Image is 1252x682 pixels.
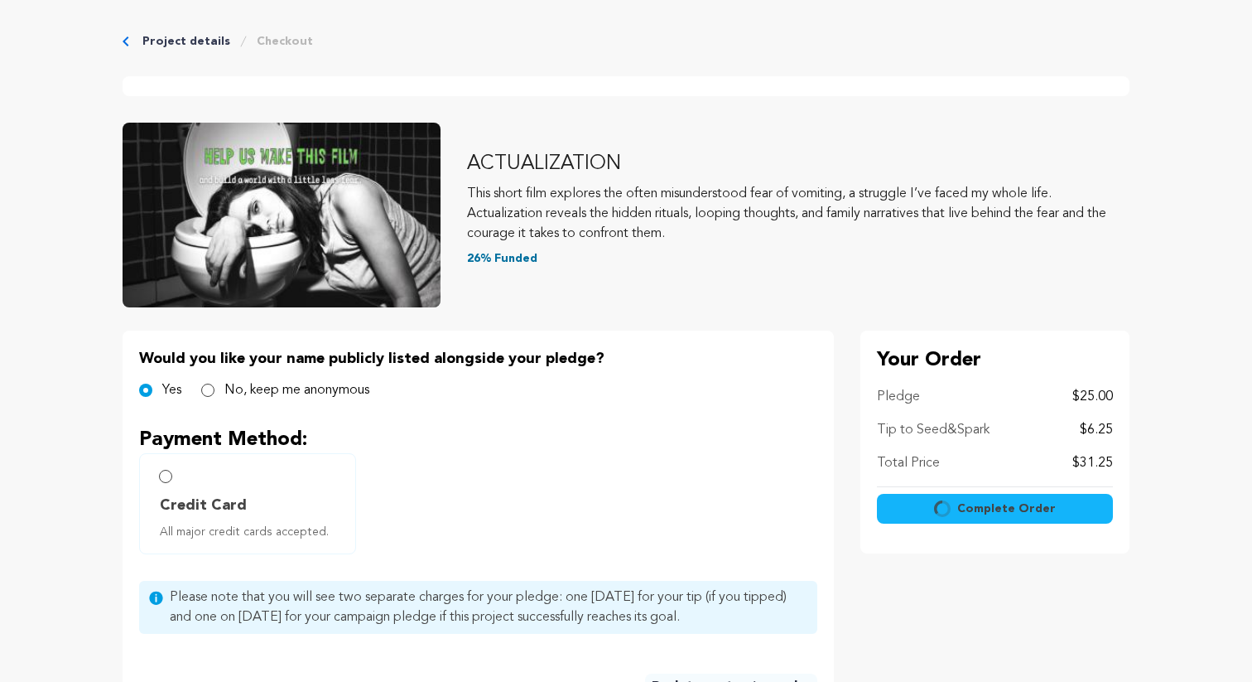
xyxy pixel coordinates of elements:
[877,347,1113,374] p: Your Order
[123,123,441,307] img: ACTUALIZATION image
[877,387,920,407] p: Pledge
[877,494,1113,524] button: Complete Order
[160,524,342,540] span: All major credit cards accepted.
[170,588,807,627] span: Please note that you will see two separate charges for your pledge: one [DATE] for your tip (if y...
[162,380,181,400] label: Yes
[1080,420,1113,440] p: $6.25
[467,184,1129,244] p: This short film explores the often misunderstood fear of vomiting, a struggle I’ve faced my whole...
[877,420,990,440] p: Tip to Seed&Spark
[139,347,817,370] p: Would you like your name publicly listed alongside your pledge?
[957,501,1056,517] span: Complete Order
[877,453,940,473] p: Total Price
[160,494,247,517] span: Credit Card
[139,427,817,453] p: Payment Method:
[123,33,1129,50] div: Breadcrumb
[224,380,369,400] label: No, keep me anonymous
[1072,453,1113,473] p: $31.25
[467,151,1129,177] p: ACTUALIZATION
[142,33,230,50] a: Project details
[1072,387,1113,407] p: $25.00
[257,33,313,50] a: Checkout
[467,250,1129,267] p: 26% Funded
